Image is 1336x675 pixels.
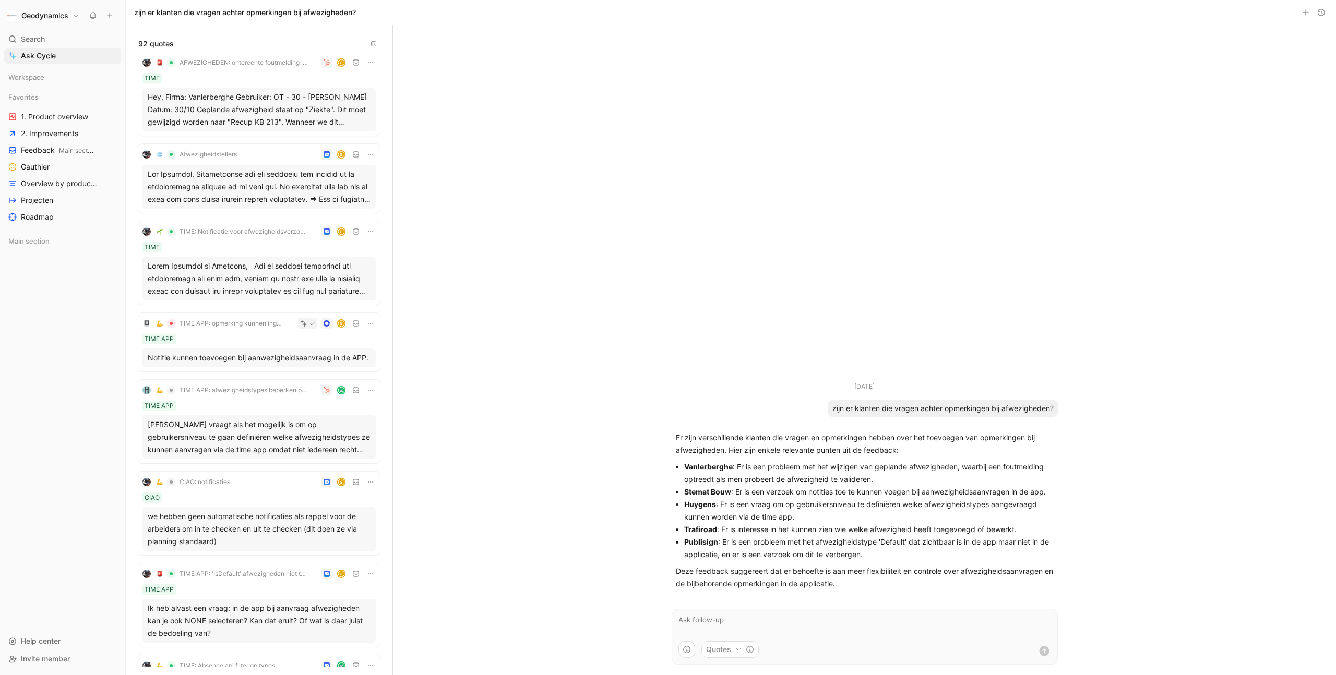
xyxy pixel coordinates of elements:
[21,11,68,20] h1: Geodynamics
[338,571,345,577] div: G
[684,486,1054,498] li: : Er is een verzoek om notities toe te kunnen voegen bij aanwezigheidsaanvragen in de app.
[21,128,78,139] span: 2. Improvements
[21,112,88,122] span: 1. Product overview
[4,159,121,175] a: Gauthier
[684,487,731,496] strong: Stemat Bouw
[106,195,117,206] button: View actions
[148,418,371,456] div: [PERSON_NAME] vraagt als het mogelijk is om op gebruikersniveau te gaan definiëren welke afwezigh...
[145,73,160,83] div: TIME
[684,525,717,534] strong: Trafiroad
[684,537,718,546] strong: Publisign
[338,387,345,394] img: avatar
[4,8,82,23] button: GeodynamicsGeodynamics
[338,228,345,235] div: G
[338,662,345,669] img: avatar
[110,178,121,189] button: View actions
[8,72,44,82] span: Workspace
[4,69,121,85] div: Workspace
[59,147,97,154] span: Main section
[142,319,151,328] img: logo
[4,126,121,141] a: 2. Improvements
[153,476,234,488] button: 💪CIAO: notificaties
[153,148,241,161] button: 🧊Afwezigheidstellers
[338,320,345,327] div: G
[684,498,1054,523] li: : Er is een vraag om op gebruikersniveau te definiëren welke afwezigheidstypes aangevraagd kunnen...
[4,31,121,47] div: Search
[4,192,121,208] a: Projecten
[21,636,61,645] span: Help center
[153,56,312,69] button: 🚨AFWEZIGHEDEN: onterechte foutmelding 'overlappende afwezigheden'
[180,150,237,159] span: Afwezigheidstellers
[21,195,53,206] span: Projecten
[157,479,163,485] img: 💪
[828,400,1058,417] div: zijn er klanten die vragen achter opmerkingen bij afwezigheden?
[142,150,151,159] img: logo
[684,461,1054,486] li: : Er is een probleem met het wijzigen van geplande afwezigheden, waarbij een foutmelding optreedt...
[21,178,98,189] span: Overview by product area
[21,212,54,222] span: Roadmap
[7,10,17,21] img: Geodynamics
[153,568,312,580] button: 🚨TIME APP: 'IsDefault' afwezigheden niet tonen
[684,462,733,471] strong: Vanlerberghe
[142,58,151,67] img: logo
[157,59,163,66] img: 🚨
[148,260,371,297] div: Lorem Ipsumdol si Ametcons, Adi el seddoei temporinci utl etdoloremagn ali enim adm, veniam qu no...
[142,570,151,578] img: logo
[4,89,121,105] div: Favorites
[153,225,312,238] button: 🌱TIME: Notificatie voor afwezigheidsverzoeken
[148,352,371,364] div: Notitie kunnen toevoegen bij aanwezigheidsaanvraag in de APP.
[180,661,275,670] span: TIME: Absence api filter op types
[157,571,163,577] img: 🚨
[4,48,121,64] a: Ask Cycle
[153,384,312,396] button: 💪TIME APP: afwezigheidstypes beperken per gebruiker
[4,209,121,225] a: Roadmap
[106,112,117,122] button: View actions
[338,479,345,486] div: G
[148,510,371,548] div: we hebben geen automatische notificaties als rappel voor de arbeiders om in te checken en uit te ...
[106,212,117,222] button: View actions
[180,386,308,394] span: TIME APP: afwezigheidstypes beperken per gebruiker
[701,641,759,658] button: Quotes
[157,320,163,327] img: 💪
[684,523,1054,536] li: : Er is interesse in het kunnen zien wie welke afwezigheid heeft toegevoegd of bewerkt.
[145,242,160,252] div: TIME
[138,38,174,50] span: 92 quotes
[4,176,121,191] a: Overview by product area
[676,431,1054,456] p: Er zijn verschillende klanten die vragen en opmerkingen hebben over het toevoegen van opmerkingen...
[107,145,117,155] button: View actions
[134,7,356,18] h1: zijn er klanten die vragen achter opmerkingen bij afwezigheden?
[854,381,875,392] div: [DATE]
[157,387,163,393] img: 💪
[148,602,371,640] div: Ik heb alvast een vraag: in de app bij aanvraag afwezigheden kan je ook NONE selecteren? Kan dat ...
[338,151,345,158] div: G
[145,492,160,503] div: CIAO
[157,662,163,669] img: 💪
[142,386,151,394] img: logo
[4,109,121,125] a: 1. Product overview
[142,227,151,236] img: logo
[153,659,279,672] button: 💪TIME: Absence api filter op types
[145,584,174,595] div: TIME APP
[8,236,50,246] span: Main section
[157,151,163,158] img: 🧊
[4,142,121,158] a: FeedbackMain section
[21,33,45,45] span: Search
[684,536,1054,561] li: : Er is een probleem met het afwezigheidstype 'Default' dat zichtbaar is in de app maar niet in d...
[684,500,716,509] strong: Huygens
[4,233,121,252] div: Main section
[145,401,174,411] div: TIME APP
[180,570,308,578] span: TIME APP: 'IsDefault' afwezigheden niet tonen
[106,128,117,139] button: View actions
[338,59,345,66] div: G
[8,92,39,102] span: Favorites
[676,565,1054,590] p: Deze feedback suggereert dat er behoefte is aan meer flexibiliteit en controle over afwezigheidsa...
[142,478,151,486] img: logo
[21,145,94,156] span: Feedback
[180,58,308,67] span: AFWEZIGHEDEN: onterechte foutmelding 'overlappende afwezigheden'
[142,661,151,670] img: logo
[148,168,371,206] div: Lor Ipsumdol, Sitametconse adi eli seddoeiu tem incidid ut la etdoloremagna aliquae ad mi veni qu...
[180,478,230,486] span: CIAO: notificaties
[153,317,289,330] button: 💪TIME APP: opmerking kunnen ingeven bij afwezigheidsverzoek
[180,227,308,236] span: TIME: Notificatie voor afwezigheidsverzoeken
[4,233,121,249] div: Main section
